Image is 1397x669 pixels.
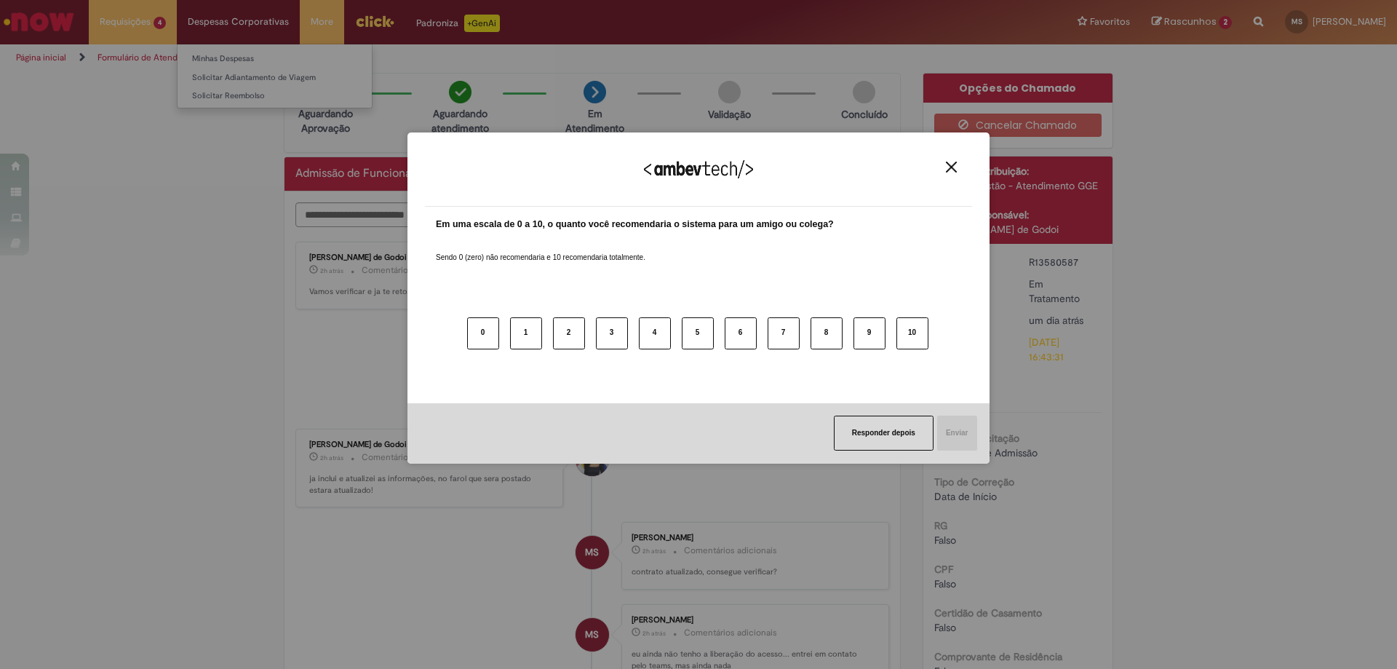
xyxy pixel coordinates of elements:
button: Close [942,161,961,173]
button: 1 [510,317,542,349]
button: 5 [682,317,714,349]
button: 0 [467,317,499,349]
button: 10 [896,317,928,349]
button: 6 [725,317,757,349]
img: Close [946,162,957,173]
button: 4 [639,317,671,349]
img: Logo Ambevtech [644,160,753,178]
label: Sendo 0 (zero) não recomendaria e 10 recomendaria totalmente. [436,235,645,263]
button: 3 [596,317,628,349]
label: Em uma escala de 0 a 10, o quanto você recomendaria o sistema para um amigo ou colega? [436,218,834,231]
button: 2 [553,317,585,349]
button: 7 [768,317,800,349]
button: 9 [853,317,885,349]
button: Responder depois [834,416,934,451]
button: 8 [811,317,843,349]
